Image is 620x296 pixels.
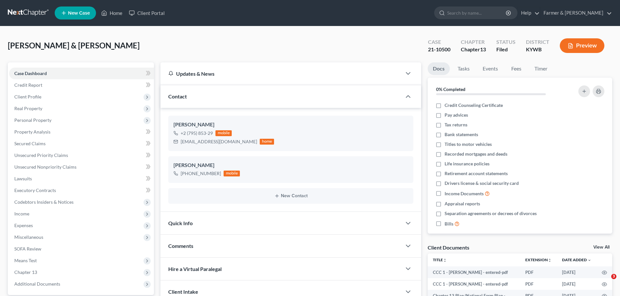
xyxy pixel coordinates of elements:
a: Docs [428,62,450,75]
span: Codebtors Insiders & Notices [14,199,74,205]
div: +2 (795) 853-29 [181,130,213,136]
span: Personal Property [14,117,51,123]
span: New Case [68,11,90,16]
div: 21-10500 [428,46,450,53]
td: PDF [520,266,557,278]
a: Titleunfold_more [433,257,447,262]
strong: 0% Completed [436,86,465,92]
span: Executory Contracts [14,187,56,193]
span: Secured Claims [14,141,46,146]
a: Property Analysis [9,126,154,138]
a: Events [477,62,503,75]
div: [PHONE_NUMBER] [181,170,221,177]
span: Tax returns [445,122,467,128]
span: Credit Report [14,82,42,88]
span: Client Intake [168,289,198,295]
a: Case Dashboard [9,68,154,79]
i: unfold_more [548,258,552,262]
div: KYWB [526,46,549,53]
td: PDF [520,278,557,290]
td: [DATE] [557,266,597,278]
span: Comments [168,243,193,249]
td: CCC 1 - [PERSON_NAME] - entered-pdf [428,266,520,278]
input: Search by name... [447,7,507,19]
span: [PERSON_NAME] & [PERSON_NAME] [8,41,140,50]
span: Life insurance policies [445,161,489,167]
button: Preview [560,38,604,53]
span: Quick Info [168,220,193,226]
span: Additional Documents [14,281,60,287]
span: Miscellaneous [14,234,43,240]
span: Credit Counseling Certificate [445,102,503,109]
span: Contact [168,93,187,99]
a: Credit Report [9,79,154,91]
div: [PERSON_NAME] [173,121,408,129]
span: Income Documents [445,190,484,197]
a: Tasks [452,62,475,75]
i: expand_more [587,258,591,262]
span: 3 [611,274,616,279]
div: District [526,38,549,46]
button: New Contact [173,193,408,199]
span: Titles to motor vehicles [445,141,492,148]
div: Filed [496,46,516,53]
span: 13 [480,46,486,52]
a: Home [98,7,126,19]
span: Drivers license & social security card [445,180,519,187]
span: Bank statements [445,131,478,138]
span: Client Profile [14,94,41,99]
iframe: Intercom live chat [598,274,613,290]
div: Chapter [461,38,486,46]
span: Separation agreements or decrees of divorces [445,210,537,217]
span: Case Dashboard [14,71,47,76]
span: Unsecured Nonpriority Claims [14,164,76,170]
td: CCC 1 - [PERSON_NAME] - entered-pdf [428,278,520,290]
a: Unsecured Priority Claims [9,149,154,161]
div: mobile [224,171,240,176]
div: Case [428,38,450,46]
div: mobile [215,130,232,136]
div: [EMAIL_ADDRESS][DOMAIN_NAME] [181,138,257,145]
span: Retirement account statements [445,170,508,177]
a: Extensionunfold_more [525,257,552,262]
div: Status [496,38,516,46]
span: Chapter 13 [14,269,37,275]
span: Expenses [14,223,33,228]
div: [PERSON_NAME] [173,161,408,169]
span: Hire a Virtual Paralegal [168,266,222,272]
span: Pay advices [445,112,468,118]
div: Client Documents [428,244,469,251]
td: [DATE] [557,278,597,290]
span: SOFA Review [14,246,41,251]
span: Recorded mortgages and deeds [445,151,507,157]
i: unfold_more [443,258,447,262]
span: Bills [445,221,453,227]
a: Executory Contracts [9,185,154,196]
a: Lawsuits [9,173,154,185]
span: Real Property [14,106,42,111]
div: Chapter [461,46,486,53]
span: Lawsuits [14,176,32,181]
a: SOFA Review [9,243,154,255]
a: Client Portal [126,7,168,19]
a: Secured Claims [9,138,154,149]
div: home [260,139,274,145]
span: Income [14,211,29,216]
span: Means Test [14,258,37,263]
a: Unsecured Nonpriority Claims [9,161,154,173]
a: Timer [529,62,553,75]
a: Date Added expand_more [562,257,591,262]
span: Appraisal reports [445,200,480,207]
span: Property Analysis [14,129,50,135]
div: Updates & News [168,70,394,77]
span: Unsecured Priority Claims [14,152,68,158]
a: Help [518,7,540,19]
a: View All [593,245,610,250]
a: Fees [506,62,527,75]
a: Farmer & [PERSON_NAME] [540,7,612,19]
